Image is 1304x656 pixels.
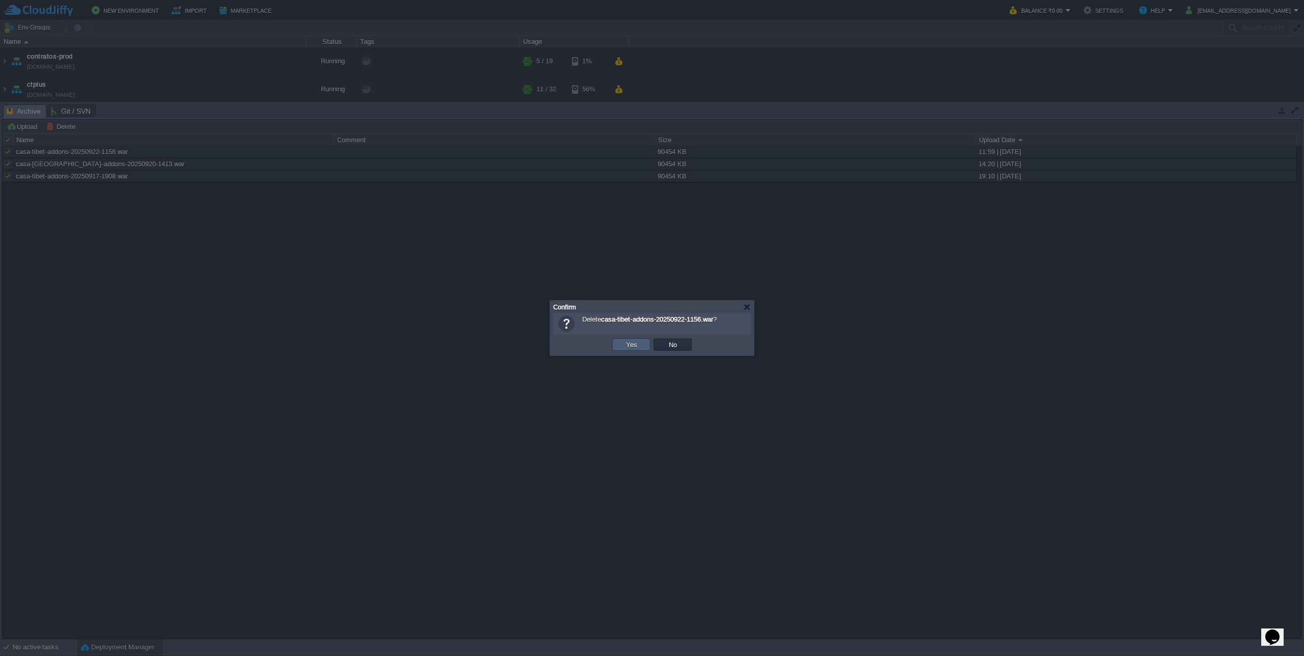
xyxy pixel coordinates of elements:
[553,303,576,311] span: Confirm
[601,316,713,323] b: casa-tibet-addons-20250922-1156.war
[666,340,680,349] button: No
[1261,615,1294,646] iframe: chat widget
[582,316,717,323] span: Delete ?
[623,340,640,349] button: Yes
